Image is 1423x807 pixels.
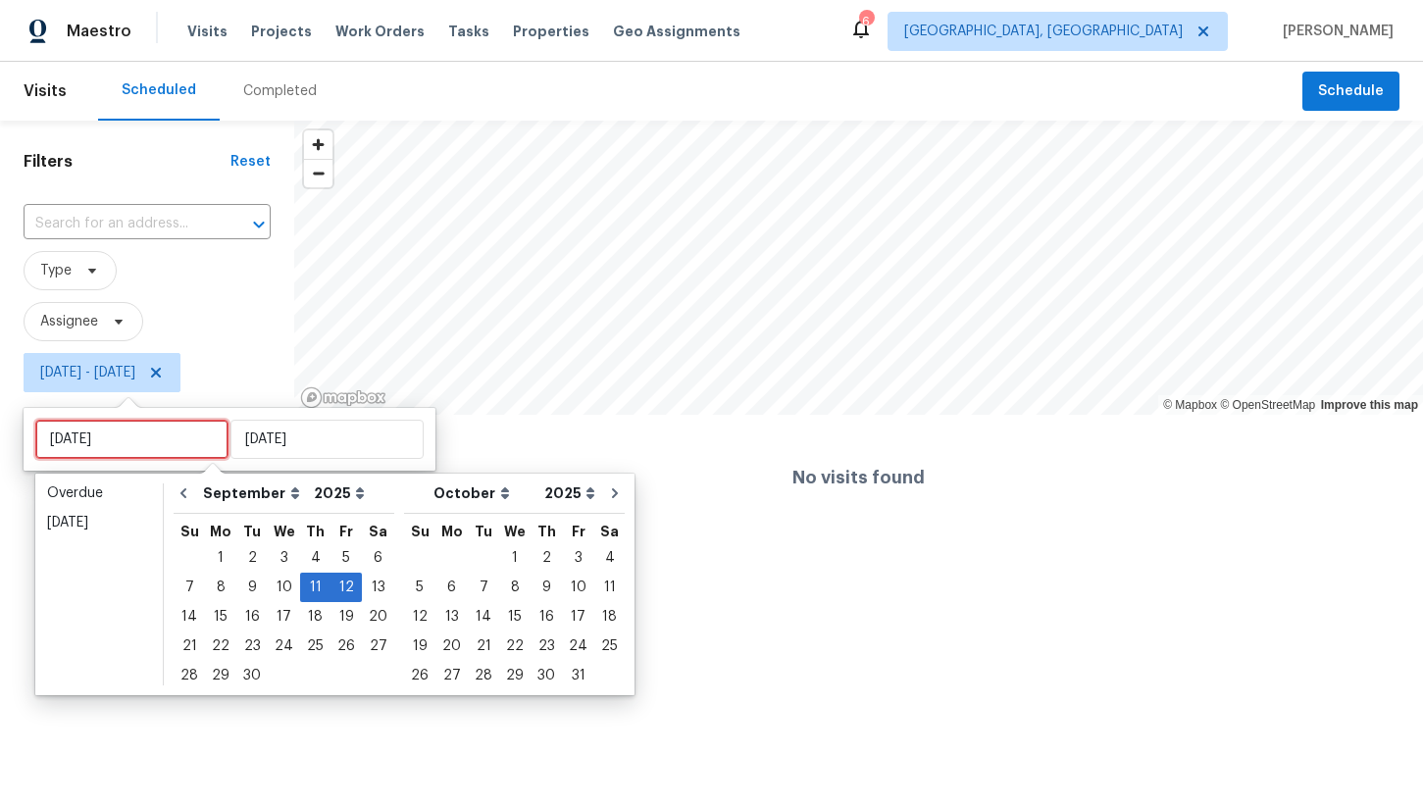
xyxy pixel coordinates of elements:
div: Tue Oct 28 2025 [468,661,499,690]
div: Wed Oct 01 2025 [499,543,531,573]
div: 4 [594,544,625,572]
div: 3 [562,544,594,572]
div: [DATE] [47,513,151,532]
div: 23 [531,632,562,660]
div: 21 [174,632,205,660]
div: 29 [205,662,236,689]
span: Projects [251,22,312,41]
div: Mon Sep 15 2025 [205,602,236,631]
div: Fri Sep 05 2025 [330,543,362,573]
abbr: Thursday [306,525,325,538]
div: 13 [435,603,468,630]
abbr: Thursday [537,525,556,538]
div: 4 [300,544,330,572]
span: Visits [24,70,67,113]
abbr: Tuesday [243,525,261,538]
div: 24 [562,632,594,660]
button: Schedule [1302,72,1399,112]
div: Wed Sep 17 2025 [268,602,300,631]
div: 25 [594,632,625,660]
div: Fri Sep 19 2025 [330,602,362,631]
span: Assignee [40,312,98,331]
div: Mon Sep 29 2025 [205,661,236,690]
div: Fri Sep 26 2025 [330,631,362,661]
span: Type [40,261,72,280]
div: Thu Oct 09 2025 [531,573,562,602]
select: Month [429,479,539,508]
div: Tue Sep 09 2025 [236,573,268,602]
div: Sun Oct 26 2025 [404,661,435,690]
div: Mon Oct 06 2025 [435,573,468,602]
div: 25 [300,632,330,660]
div: 2 [236,544,268,572]
div: 31 [562,662,594,689]
div: Tue Sep 23 2025 [236,631,268,661]
div: Mon Oct 20 2025 [435,631,468,661]
abbr: Tuesday [475,525,492,538]
abbr: Saturday [369,525,387,538]
abbr: Friday [572,525,585,538]
button: Zoom out [304,159,332,187]
div: 12 [404,603,435,630]
div: 11 [300,574,330,601]
span: Maestro [67,22,131,41]
div: Wed Sep 24 2025 [268,631,300,661]
input: Sat, Jan 01 [35,420,229,459]
ul: Date picker shortcuts [40,479,158,690]
div: Mon Sep 08 2025 [205,573,236,602]
span: [DATE] - [DATE] [40,363,135,382]
div: Sat Oct 18 2025 [594,602,625,631]
div: Sat Oct 25 2025 [594,631,625,661]
div: Tue Oct 21 2025 [468,631,499,661]
div: 26 [330,632,362,660]
div: 6 [362,544,394,572]
abbr: Wednesday [274,525,295,538]
div: 28 [468,662,499,689]
div: 8 [205,574,236,601]
div: 30 [531,662,562,689]
div: Fri Oct 10 2025 [562,573,594,602]
div: Mon Sep 22 2025 [205,631,236,661]
div: 18 [300,603,330,630]
abbr: Saturday [600,525,619,538]
div: Sat Sep 20 2025 [362,602,394,631]
div: 18 [594,603,625,630]
div: Wed Oct 29 2025 [499,661,531,690]
div: Sun Oct 05 2025 [404,573,435,602]
div: Wed Oct 15 2025 [499,602,531,631]
span: Geo Assignments [613,22,740,41]
span: [PERSON_NAME] [1275,22,1394,41]
div: 10 [562,574,594,601]
div: 24 [268,632,300,660]
div: Mon Oct 27 2025 [435,661,468,690]
span: Schedule [1318,79,1384,104]
div: Tue Sep 30 2025 [236,661,268,690]
div: 6 [435,574,468,601]
abbr: Wednesday [504,525,526,538]
div: 6 [859,12,873,31]
div: Sat Oct 11 2025 [594,573,625,602]
div: Scheduled [122,80,196,100]
div: Wed Oct 22 2025 [499,631,531,661]
button: Go to previous month [169,474,198,513]
h1: Filters [24,152,230,172]
div: Sun Sep 07 2025 [174,573,205,602]
canvas: Map [294,121,1423,415]
div: 16 [236,603,268,630]
div: Sat Sep 27 2025 [362,631,394,661]
div: Mon Sep 01 2025 [205,543,236,573]
div: Sat Sep 13 2025 [362,573,394,602]
div: Thu Sep 04 2025 [300,543,330,573]
div: 28 [174,662,205,689]
div: 3 [268,544,300,572]
button: Open [245,211,273,238]
div: 13 [362,574,394,601]
div: 16 [531,603,562,630]
a: OpenStreetMap [1220,398,1315,412]
button: Zoom in [304,130,332,159]
div: 9 [236,574,268,601]
div: 8 [499,574,531,601]
div: 5 [404,574,435,601]
div: 14 [174,603,205,630]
